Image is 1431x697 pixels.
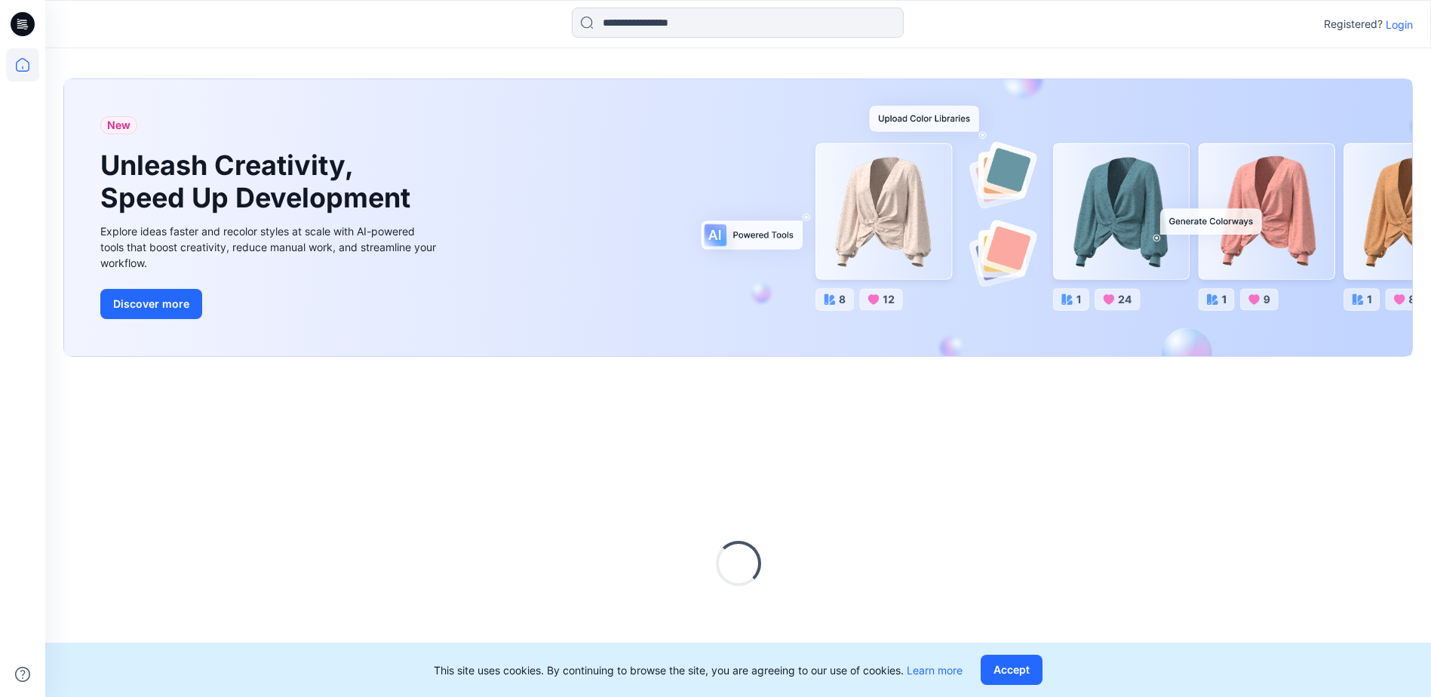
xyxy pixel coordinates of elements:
button: Accept [981,655,1043,685]
a: Discover more [100,289,440,319]
p: Login [1386,17,1413,32]
p: Registered? [1324,15,1383,33]
h1: Unleash Creativity, Speed Up Development [100,149,417,214]
div: Explore ideas faster and recolor styles at scale with AI-powered tools that boost creativity, red... [100,223,440,271]
a: Learn more [907,664,963,677]
p: This site uses cookies. By continuing to browse the site, you are agreeing to our use of cookies. [434,662,963,678]
span: New [107,116,131,134]
button: Discover more [100,289,202,319]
